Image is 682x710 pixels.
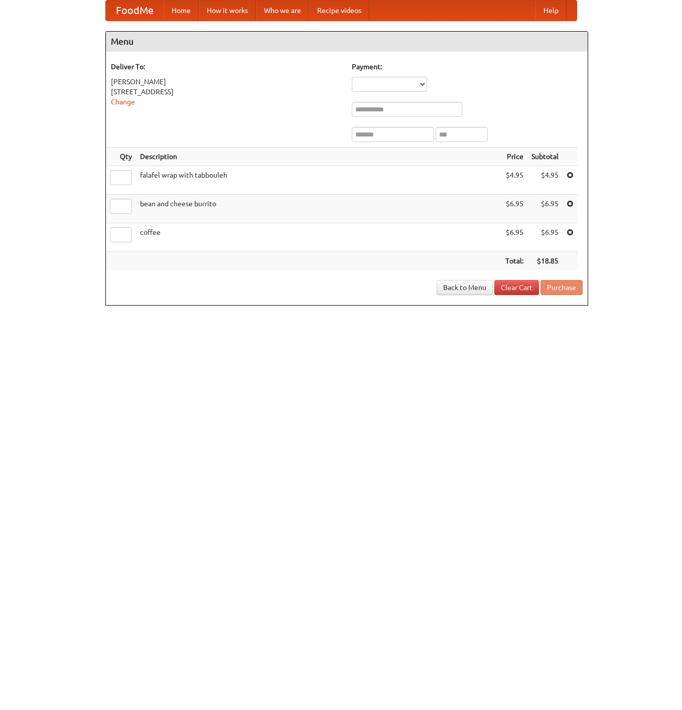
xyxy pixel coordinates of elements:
[111,87,342,97] div: [STREET_ADDRESS]
[111,77,342,87] div: [PERSON_NAME]
[501,223,527,252] td: $6.95
[111,62,342,72] h5: Deliver To:
[136,223,501,252] td: coffee
[494,280,539,295] a: Clear Cart
[437,280,493,295] a: Back to Menu
[527,148,563,166] th: Subtotal
[540,280,583,295] button: Purchase
[309,1,369,21] a: Recipe videos
[501,166,527,195] td: $4.95
[136,148,501,166] th: Description
[136,195,501,223] td: bean and cheese burrito
[136,166,501,195] td: falafel wrap with tabbouleh
[527,195,563,223] td: $6.95
[527,223,563,252] td: $6.95
[535,1,567,21] a: Help
[527,166,563,195] td: $4.95
[199,1,256,21] a: How it works
[527,252,563,270] th: $18.85
[106,1,164,21] a: FoodMe
[106,148,136,166] th: Qty
[111,98,135,106] a: Change
[106,32,588,52] h4: Menu
[501,252,527,270] th: Total:
[501,195,527,223] td: $6.95
[352,62,583,72] h5: Payment:
[164,1,199,21] a: Home
[501,148,527,166] th: Price
[256,1,309,21] a: Who we are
